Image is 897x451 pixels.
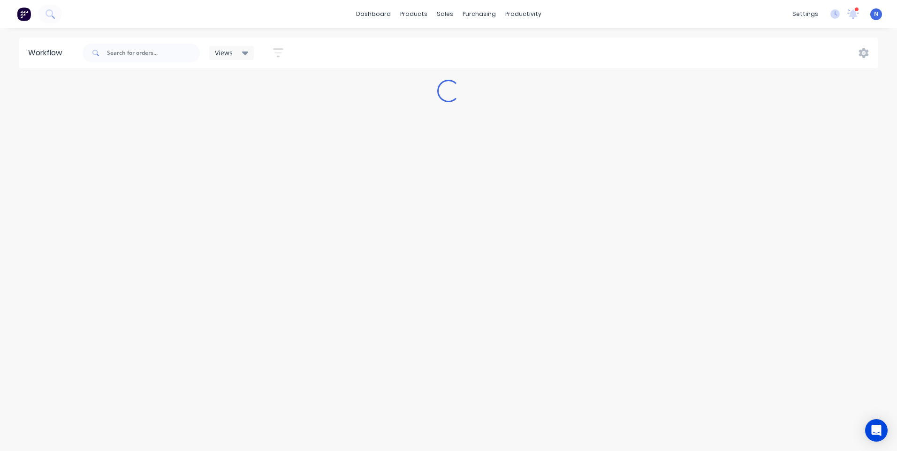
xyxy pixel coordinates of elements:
div: Workflow [28,47,67,59]
div: products [395,7,432,21]
div: purchasing [458,7,501,21]
a: dashboard [351,7,395,21]
div: settings [788,7,823,21]
div: sales [432,7,458,21]
span: Views [215,48,233,58]
img: Factory [17,7,31,21]
div: Open Intercom Messenger [865,419,888,442]
div: productivity [501,7,546,21]
span: N [874,10,878,18]
input: Search for orders... [107,44,200,62]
